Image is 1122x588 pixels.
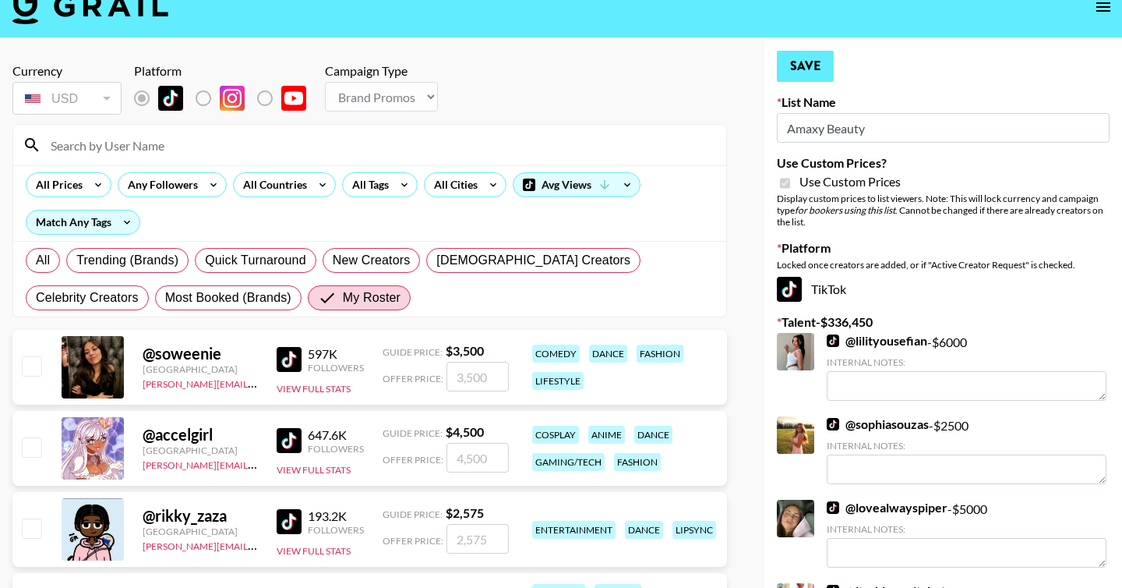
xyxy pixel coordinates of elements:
span: My Roster [343,289,400,307]
div: All Cities [425,173,481,197]
div: Locked once creators are added, or if "Active Creator Request" is checked. [777,259,1110,271]
div: fashion [614,453,661,471]
div: USD [16,85,118,112]
img: TikTok [277,509,302,534]
img: TikTok [827,335,839,347]
div: Match Any Tags [26,211,139,234]
div: dance [634,426,672,444]
a: [PERSON_NAME][EMAIL_ADDRESS][PERSON_NAME][DOMAIN_NAME] [143,375,447,390]
strong: $ 3,500 [446,343,484,358]
div: All Countries [234,173,310,197]
label: Talent - $ 336,450 [777,314,1110,330]
div: 647.6K [308,427,364,443]
div: Internal Notes: [827,356,1106,368]
div: Internal Notes: [827,523,1106,535]
div: Followers [308,443,364,455]
span: Offer Price: [383,535,443,547]
div: comedy [532,345,580,363]
div: cosplay [532,426,579,444]
img: TikTok [277,347,302,372]
img: YouTube [281,86,306,111]
div: dance [589,345,627,363]
input: 4,500 [446,443,509,473]
div: Followers [308,362,364,374]
div: All Prices [26,173,86,197]
a: [PERSON_NAME][EMAIL_ADDRESS][PERSON_NAME][DOMAIN_NAME] [143,456,447,471]
img: TikTok [777,277,802,302]
div: Platform [134,63,319,79]
div: - $ 5000 [827,500,1106,568]
img: TikTok [277,428,302,453]
button: View Full Stats [277,383,351,395]
span: Use Custom Prices [799,174,901,190]
span: Trending (Brands) [76,251,178,270]
div: Campaign Type [325,63,438,79]
button: View Full Stats [277,545,351,557]
strong: $ 2,575 [446,505,484,520]
input: 3,500 [446,362,509,391]
span: Guide Price: [383,427,443,439]
span: Offer Price: [383,373,443,384]
div: [GEOGRAPHIC_DATA] [143,445,258,456]
label: Platform [777,240,1110,256]
div: lifestyle [532,372,584,390]
div: - $ 2500 [827,416,1106,484]
div: dance [625,521,663,539]
span: New Creators [333,251,411,270]
span: Guide Price: [383,346,443,358]
div: fashion [637,345,683,363]
div: 597K [308,346,364,362]
div: - $ 6000 [827,333,1106,401]
img: Instagram [220,86,245,111]
span: Offer Price: [383,454,443,466]
label: Use Custom Prices? [777,155,1110,171]
span: Quick Turnaround [205,251,306,270]
label: List Name [777,94,1110,110]
span: Most Booked (Brands) [165,289,291,307]
div: @ soweenie [143,344,258,363]
div: Internal Notes: [827,440,1106,452]
a: @lilityousefian [827,333,927,349]
a: @sophiasouzas [827,416,929,432]
a: [PERSON_NAME][EMAIL_ADDRESS][PERSON_NAME][DOMAIN_NAME] [143,537,447,552]
div: List locked to TikTok. [134,82,319,115]
button: Save [777,51,834,82]
a: @lovealwayspiper [827,500,947,515]
div: [GEOGRAPHIC_DATA] [143,363,258,375]
input: 2,575 [446,524,509,554]
span: Celebrity Creators [36,289,139,307]
div: lipsync [672,521,716,539]
img: TikTok [827,501,839,514]
span: All [36,251,50,270]
div: All Tags [343,173,392,197]
em: for bookers using this list [795,204,895,216]
div: anime [588,426,625,444]
input: Search by User Name [41,133,717,158]
div: Display custom prices to list viewers. Note: This will lock currency and campaign type . Cannot b... [777,193,1110,228]
div: entertainment [532,521,616,539]
div: Currency [12,63,122,79]
div: 193.2K [308,508,364,524]
button: View Full Stats [277,464,351,476]
img: TikTok [827,418,839,430]
strong: $ 4,500 [446,424,484,439]
div: @ rikky_zaza [143,506,258,526]
div: @ accelgirl [143,425,258,445]
div: Followers [308,524,364,536]
div: TikTok [777,277,1110,302]
div: Currency is locked to USD [12,79,122,118]
div: gaming/tech [532,453,605,471]
span: Guide Price: [383,508,443,520]
img: TikTok [158,86,183,111]
div: [GEOGRAPHIC_DATA] [143,526,258,537]
span: [DEMOGRAPHIC_DATA] Creators [436,251,630,270]
div: Any Followers [118,173,201,197]
div: Avg Views [513,173,640,197]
